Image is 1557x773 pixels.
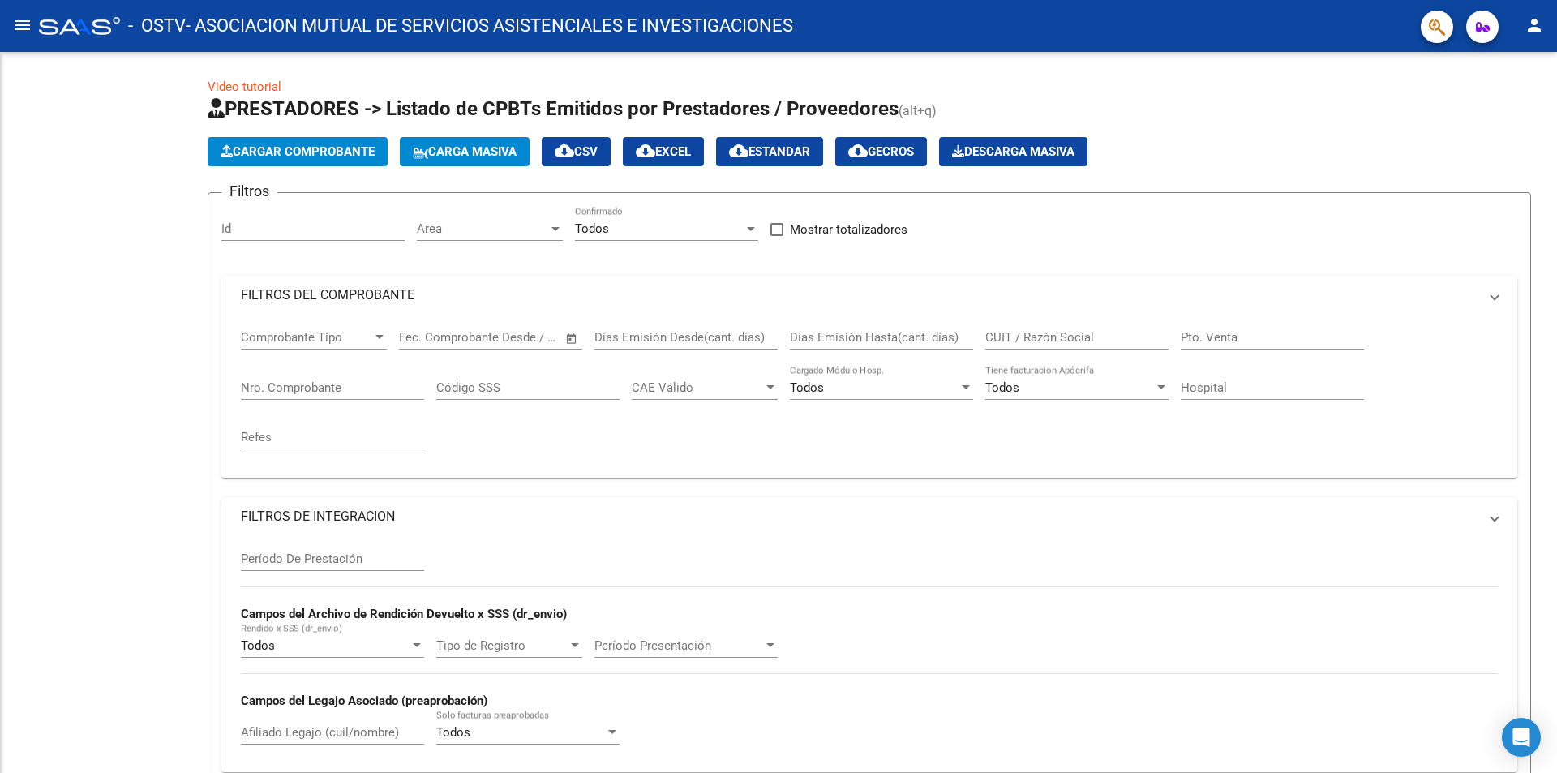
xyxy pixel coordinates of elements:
mat-panel-title: FILTROS DE INTEGRACION [241,508,1478,526]
span: CSV [555,144,598,159]
span: - OSTV [128,8,186,44]
a: Video tutorial [208,79,281,94]
button: Gecros [835,137,927,166]
span: Todos [985,380,1019,395]
button: Estandar [716,137,823,166]
span: Período Presentación [594,638,763,653]
span: Carga Masiva [413,144,517,159]
span: Mostrar totalizadores [790,220,907,239]
app-download-masive: Descarga masiva de comprobantes (adjuntos) [939,137,1087,166]
input: Fecha inicio [399,330,465,345]
span: CAE Válido [632,380,763,395]
mat-icon: menu [13,15,32,35]
span: Tipo de Registro [436,638,568,653]
mat-expansion-panel-header: FILTROS DE INTEGRACION [221,497,1517,536]
div: Open Intercom Messenger [1502,718,1541,757]
span: EXCEL [636,144,691,159]
span: Todos [790,380,824,395]
input: Fecha fin [479,330,558,345]
span: (alt+q) [899,103,937,118]
span: Cargar Comprobante [221,144,375,159]
mat-expansion-panel-header: FILTROS DEL COMPROBANTE [221,276,1517,315]
button: Cargar Comprobante [208,137,388,166]
span: Comprobante Tipo [241,330,372,345]
span: Todos [436,725,470,740]
button: Open calendar [563,329,581,348]
div: FILTROS DE INTEGRACION [221,536,1517,772]
span: Descarga Masiva [952,144,1074,159]
span: Estandar [729,144,810,159]
mat-panel-title: FILTROS DEL COMPROBANTE [241,286,1478,304]
button: Carga Masiva [400,137,530,166]
button: Descarga Masiva [939,137,1087,166]
button: EXCEL [623,137,704,166]
button: CSV [542,137,611,166]
span: Todos [241,638,275,653]
mat-icon: person [1525,15,1544,35]
div: FILTROS DEL COMPROBANTE [221,315,1517,478]
mat-icon: cloud_download [848,141,868,161]
h3: Filtros [221,180,277,203]
strong: Campos del Archivo de Rendición Devuelto x SSS (dr_envio) [241,607,567,621]
mat-icon: cloud_download [729,141,748,161]
span: Todos [575,221,609,236]
span: Area [417,221,548,236]
span: PRESTADORES -> Listado de CPBTs Emitidos por Prestadores / Proveedores [208,97,899,120]
span: - ASOCIACION MUTUAL DE SERVICIOS ASISTENCIALES E INVESTIGACIONES [186,8,793,44]
span: Gecros [848,144,914,159]
mat-icon: cloud_download [636,141,655,161]
mat-icon: cloud_download [555,141,574,161]
strong: Campos del Legajo Asociado (preaprobación) [241,694,487,708]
